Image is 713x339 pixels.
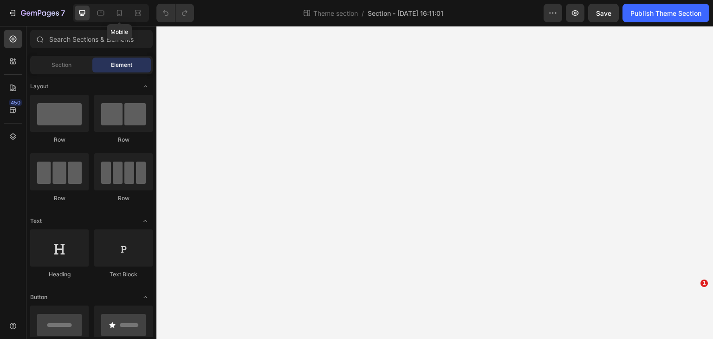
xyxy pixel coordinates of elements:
[622,4,709,22] button: Publish Theme Section
[94,270,153,279] div: Text Block
[138,79,153,94] span: Toggle open
[156,26,713,339] iframe: Design area
[61,7,65,19] p: 7
[311,8,360,18] span: Theme section
[30,136,89,144] div: Row
[156,4,194,22] div: Undo/Redo
[368,8,443,18] span: Section - [DATE] 16:11:01
[52,61,71,69] span: Section
[30,293,47,301] span: Button
[30,82,48,91] span: Layout
[94,194,153,202] div: Row
[4,4,69,22] button: 7
[681,293,704,316] iframe: Intercom live chat
[30,270,89,279] div: Heading
[94,136,153,144] div: Row
[700,280,708,287] span: 1
[138,290,153,305] span: Toggle open
[362,8,364,18] span: /
[630,8,701,18] div: Publish Theme Section
[596,9,611,17] span: Save
[138,214,153,228] span: Toggle open
[30,194,89,202] div: Row
[30,30,153,48] input: Search Sections & Elements
[30,217,42,225] span: Text
[588,4,619,22] button: Save
[111,61,132,69] span: Element
[9,99,22,106] div: 450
